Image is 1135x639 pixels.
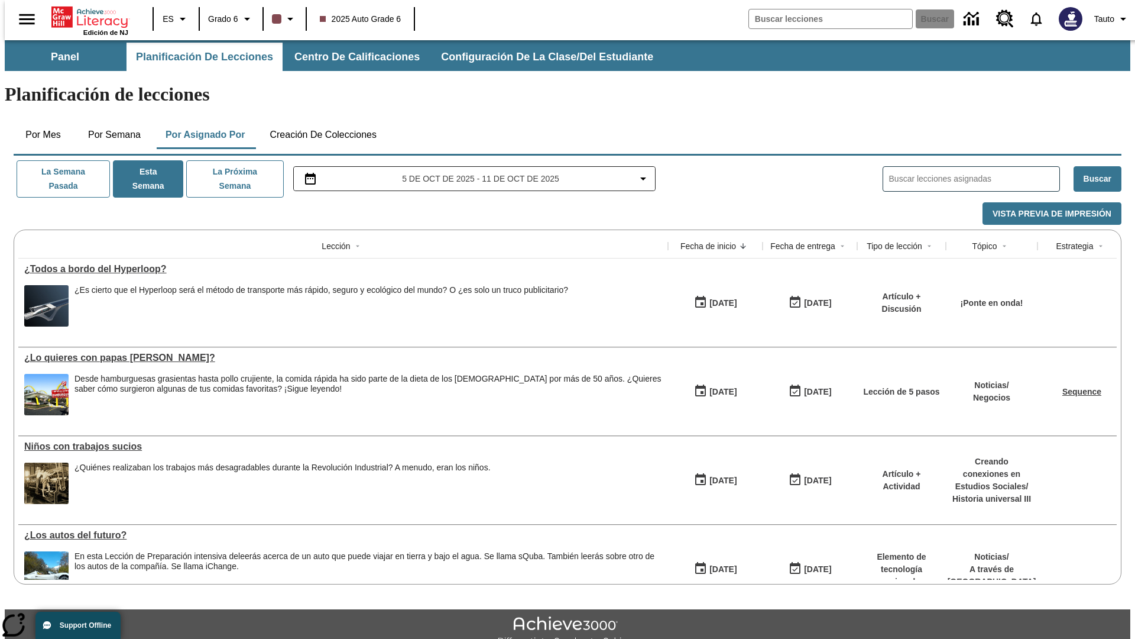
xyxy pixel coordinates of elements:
span: Panel [51,50,79,64]
input: Buscar lecciones asignadas [889,170,1059,188]
div: Tópico [972,240,997,252]
button: Creación de colecciones [260,121,386,149]
button: La próxima semana [186,160,283,198]
p: Negocios [973,392,1010,404]
a: ¿Lo quieres con papas fritas?, Lecciones [24,353,662,363]
testabrev: leerás acerca de un auto que puede viajar en tierra y bajo el agua. Se llama sQuba. También leerá... [74,551,654,571]
span: Planificación de lecciones [136,50,273,64]
div: ¿Es cierto que el Hyperloop será el método de transporte más rápido, seguro y ecológico del mundo... [74,285,568,295]
button: 11/30/25: Último día en que podrá accederse la lección [784,469,835,492]
p: Artículo + Actividad [863,468,940,493]
div: Subbarra de navegación [5,43,664,71]
button: Seleccione el intervalo de fechas opción del menú [299,172,651,186]
div: [DATE] [709,385,737,399]
div: Tipo de lección [867,240,922,252]
span: Tauto [1094,13,1114,25]
button: La semana pasada [17,160,110,198]
span: Configuración de la clase/del estudiante [441,50,653,64]
div: En esta Lección de Preparación intensiva de [74,551,662,572]
button: Configuración de la clase/del estudiante [432,43,663,71]
div: Portada [51,4,128,36]
button: 06/30/26: Último día en que podrá accederse la lección [784,292,835,314]
div: [DATE] [804,296,831,311]
button: Esta semana [113,160,183,198]
div: ¿Todos a bordo del Hyperloop? [24,264,662,275]
div: [DATE] [804,385,831,399]
div: Estrategia [1056,240,1093,252]
span: 2025 Auto Grade 6 [320,13,401,25]
button: Sort [922,239,936,253]
button: Por mes [14,121,73,149]
a: Centro de información [956,3,989,35]
button: Support Offline [35,612,121,639]
img: Un automóvil de alta tecnología flotando en el agua. [24,551,69,593]
div: [DATE] [709,562,737,577]
button: 07/01/25: Primer día en que estuvo disponible la lección [690,558,741,580]
a: ¿Los autos del futuro? , Lecciones [24,530,662,541]
button: Escoja un nuevo avatar [1052,4,1089,34]
a: Notificaciones [1021,4,1052,34]
div: ¿Los autos del futuro? [24,530,662,541]
div: [DATE] [804,473,831,488]
button: Sort [997,239,1011,253]
img: Uno de los primeros locales de McDonald's, con el icónico letrero rojo y los arcos amarillos. [24,374,69,415]
a: ¿Todos a bordo del Hyperloop?, Lecciones [24,264,662,275]
button: 07/20/26: Último día en que podrá accederse la lección [784,380,835,403]
img: Avatar [1059,7,1082,31]
span: ES [163,13,174,25]
svg: Collapse Date Range Filter [636,172,650,186]
button: Sort [1094,239,1108,253]
span: 5 de oct de 2025 - 11 de oct de 2025 [402,173,559,185]
div: Subbarra de navegación [5,40,1130,71]
button: Abrir el menú lateral [9,2,44,37]
button: Por semana [79,121,150,149]
span: Grado 6 [208,13,238,25]
button: 07/21/25: Primer día en que estuvo disponible la lección [690,292,741,314]
button: Vista previa de impresión [982,202,1121,225]
div: Desde hamburguesas grasientas hasta pollo crujiente, la comida rápida ha sido parte de la dieta d... [74,374,662,394]
button: Sort [736,239,750,253]
p: Artículo + Discusión [863,291,940,315]
p: Lección de 5 pasos [863,386,939,398]
button: 07/11/25: Primer día en que estuvo disponible la lección [690,469,741,492]
img: Representación artística del vehículo Hyperloop TT entrando en un túnel [24,285,69,327]
button: Centro de calificaciones [285,43,429,71]
div: Lección [322,240,350,252]
div: Niños con trabajos sucios [24,441,662,452]
button: Sort [351,239,365,253]
div: ¿Quiénes realizaban los trabajos más desagradables durante la Revolución Industrial? A menudo, er... [74,463,491,473]
div: Desde hamburguesas grasientas hasta pollo crujiente, la comida rápida ha sido parte de la dieta d... [74,374,662,415]
button: Grado: Grado 6, Elige un grado [203,8,259,30]
p: Historia universal III [952,493,1032,505]
a: Centro de recursos, Se abrirá en una pestaña nueva. [989,3,1021,35]
h1: Planificación de lecciones [5,83,1130,105]
button: 07/14/25: Primer día en que estuvo disponible la lección [690,380,741,403]
div: [DATE] [709,296,737,311]
button: Sort [835,239,849,253]
p: ¡Ponte en onda! [961,297,1023,309]
p: Creando conexiones en Estudios Sociales / [952,456,1032,493]
div: En esta Lección de Preparación intensiva de leerás acerca de un auto que puede viajar en tierra y... [74,551,662,593]
div: ¿Es cierto que el Hyperloop será el método de transporte más rápido, seguro y ecológico del mundo... [74,285,568,327]
button: 08/01/26: Último día en que podrá accederse la lección [784,558,835,580]
p: A través de [GEOGRAPHIC_DATA] [948,563,1036,588]
img: foto en blanco y negro de dos niños parados sobre una pieza de maquinaria pesada [24,463,69,504]
div: ¿Lo quieres con papas fritas? [24,353,662,363]
p: Elemento de tecnología mejorada [863,551,940,588]
div: [DATE] [804,562,831,577]
a: Sequence [1062,387,1101,396]
a: Portada [51,5,128,29]
span: Centro de calificaciones [294,50,420,64]
p: Noticias / [973,379,1010,392]
button: Planificación de lecciones [127,43,283,71]
a: Niños con trabajos sucios, Lecciones [24,441,662,452]
div: Fecha de inicio [680,240,736,252]
div: [DATE] [709,473,737,488]
p: Noticias / [948,551,1036,563]
button: Perfil/Configuración [1089,8,1135,30]
button: Panel [6,43,124,71]
input: Buscar campo [749,9,912,28]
